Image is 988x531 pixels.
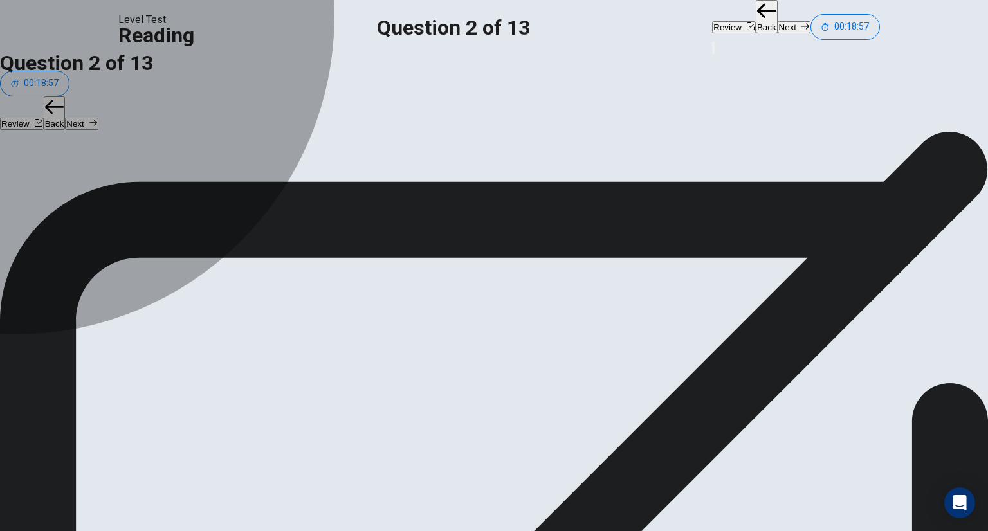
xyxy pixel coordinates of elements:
[834,22,869,32] span: 00:18:57
[712,21,756,33] button: Review
[118,12,194,28] span: Level Test
[377,20,530,35] h1: Question 2 of 13
[810,14,880,40] button: 00:18:57
[24,78,59,89] span: 00:18:57
[65,118,98,130] button: Next
[778,21,810,33] button: Next
[118,28,194,43] h1: Reading
[944,487,975,518] div: Open Intercom Messenger
[44,96,66,130] button: Back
